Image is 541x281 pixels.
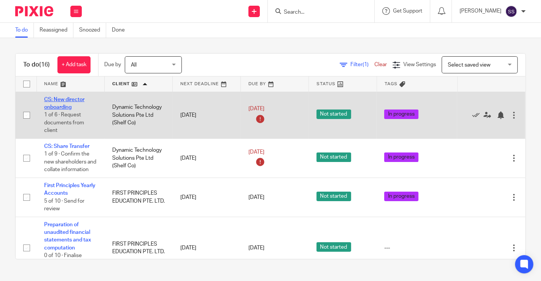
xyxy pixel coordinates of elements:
[317,192,351,201] span: Not started
[79,23,106,38] a: Snoozed
[44,151,96,172] span: 1 of 9 · Confirm the new shareholders and collate information
[44,112,84,133] span: 1 of 6 · Request documents from client
[384,152,418,162] span: In progress
[317,110,351,119] span: Not started
[44,144,89,149] a: CS: Share Transfer
[384,244,450,252] div: ---
[105,217,173,279] td: FIRST PRINCIPLES EDUCATION PTE. LTD.
[104,61,121,68] p: Due by
[248,106,264,112] span: [DATE]
[248,195,264,200] span: [DATE]
[173,178,241,217] td: [DATE]
[15,23,34,38] a: To do
[15,6,53,16] img: Pixie
[44,97,84,110] a: CS: New director onboarding
[23,61,50,69] h1: To do
[44,183,95,196] a: First Principles Yearly Accounts
[472,111,484,119] a: Mark as done
[57,56,91,73] a: + Add task
[44,198,84,212] span: 5 of 10 · Send for review
[248,245,264,251] span: [DATE]
[105,138,173,178] td: Dynamic Technology Solutions Pte Ltd (Shelf Co)
[283,9,352,16] input: Search
[363,62,369,67] span: (1)
[105,178,173,217] td: FIRST PRINCIPLES EDUCATION PTE. LTD.
[173,138,241,178] td: [DATE]
[317,152,351,162] span: Not started
[384,110,418,119] span: In progress
[384,192,418,201] span: In progress
[40,23,73,38] a: Reassigned
[105,92,173,138] td: Dynamic Technology Solutions Pte Ltd (Shelf Co)
[393,8,422,14] span: Get Support
[385,82,398,86] span: Tags
[505,5,517,17] img: svg%3E
[173,92,241,138] td: [DATE]
[131,62,137,68] span: All
[374,62,387,67] a: Clear
[350,62,374,67] span: Filter
[248,149,264,155] span: [DATE]
[403,62,436,67] span: View Settings
[448,62,490,68] span: Select saved view
[112,23,130,38] a: Done
[173,217,241,279] td: [DATE]
[44,222,91,251] a: Preparation of unaudited financial statements and tax computation
[460,7,501,15] p: [PERSON_NAME]
[39,62,50,68] span: (16)
[44,253,88,274] span: 0 of 10 · Finalise company year end accounts
[317,242,351,252] span: Not started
